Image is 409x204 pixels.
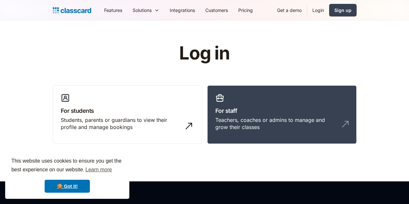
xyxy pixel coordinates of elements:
[133,7,152,14] div: Solutions
[329,4,357,16] a: Sign up
[165,3,200,17] a: Integrations
[102,43,307,63] h1: Log in
[61,106,194,115] h3: For students
[233,3,258,17] a: Pricing
[53,6,91,15] a: home
[272,3,307,17] a: Get a demo
[215,106,349,115] h3: For staff
[5,151,129,199] div: cookieconsent
[307,3,329,17] a: Login
[53,85,202,144] a: For studentsStudents, parents or guardians to view their profile and manage bookings
[84,165,113,175] a: learn more about cookies
[334,7,351,14] div: Sign up
[127,3,165,17] div: Solutions
[207,85,357,144] a: For staffTeachers, coaches or admins to manage and grow their classes
[45,180,90,193] a: dismiss cookie message
[61,116,181,131] div: Students, parents or guardians to view their profile and manage bookings
[215,116,336,131] div: Teachers, coaches or admins to manage and grow their classes
[99,3,127,17] a: Features
[11,157,123,175] span: This website uses cookies to ensure you get the best experience on our website.
[200,3,233,17] a: Customers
